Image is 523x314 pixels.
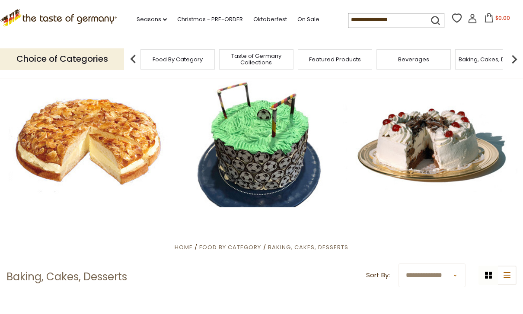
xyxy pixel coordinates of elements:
[137,15,167,24] a: Seasons
[479,13,516,26] button: $0.00
[175,243,193,251] a: Home
[398,56,429,63] a: Beverages
[366,270,390,281] label: Sort By:
[297,15,319,24] a: On Sale
[199,243,261,251] a: Food By Category
[124,51,142,68] img: previous arrow
[253,15,287,24] a: Oktoberfest
[309,56,361,63] a: Featured Products
[153,56,203,63] a: Food By Category
[495,14,510,22] span: $0.00
[6,270,127,283] h1: Baking, Cakes, Desserts
[506,51,523,68] img: next arrow
[268,243,348,251] a: Baking, Cakes, Desserts
[222,53,291,66] a: Taste of Germany Collections
[177,15,243,24] a: Christmas - PRE-ORDER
